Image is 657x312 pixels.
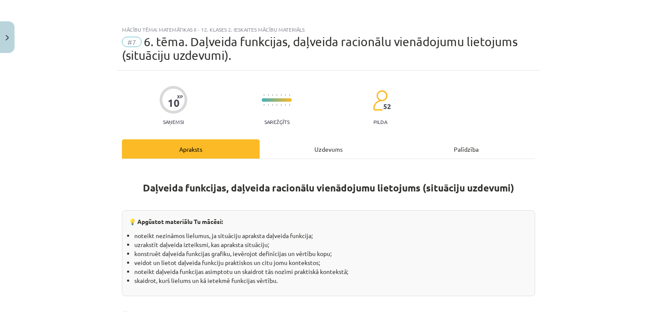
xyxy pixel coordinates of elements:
[160,119,187,125] p: Saņemsi
[264,119,290,125] p: Sarežģīts
[168,97,180,109] div: 10
[263,94,264,96] img: icon-short-line-57e1e144782c952c97e751825c79c345078a6d821885a25fce030b3d8c18986b.svg
[272,104,273,106] img: icon-short-line-57e1e144782c952c97e751825c79c345078a6d821885a25fce030b3d8c18986b.svg
[134,267,528,276] li: noteikt daļveida funkcijas asimptotu un skaidrot tās nozīmi praktiskā kontekstā;
[129,218,223,225] strong: 💡 Apgūstot materiālu Tu mācēsi:
[134,231,528,240] li: noteikt nezināmos lielumus, ja situāciju apraksta daļveida funkcija;
[289,94,290,96] img: icon-short-line-57e1e144782c952c97e751825c79c345078a6d821885a25fce030b3d8c18986b.svg
[122,139,260,159] div: Apraksts
[276,94,277,96] img: icon-short-line-57e1e144782c952c97e751825c79c345078a6d821885a25fce030b3d8c18986b.svg
[260,139,397,159] div: Uzdevums
[373,90,388,111] img: students-c634bb4e5e11cddfef0936a35e636f08e4e9abd3cc4e673bd6f9a4125e45ecb1.svg
[122,37,142,47] span: #7
[134,276,528,285] li: skaidrot, kurš lielums un kā ietekmē funkcijas vērtību.
[285,94,286,96] img: icon-short-line-57e1e144782c952c97e751825c79c345078a6d821885a25fce030b3d8c18986b.svg
[285,104,286,106] img: icon-short-line-57e1e144782c952c97e751825c79c345078a6d821885a25fce030b3d8c18986b.svg
[289,104,290,106] img: icon-short-line-57e1e144782c952c97e751825c79c345078a6d821885a25fce030b3d8c18986b.svg
[272,94,273,96] img: icon-short-line-57e1e144782c952c97e751825c79c345078a6d821885a25fce030b3d8c18986b.svg
[122,35,518,62] span: 6. tēma. Daļveida funkcijas, daļveida racionālu vienādojumu lietojums (situāciju uzdevumi).
[143,182,514,194] strong: Daļveida funkcijas, daļveida racionālu vienādojumu lietojums (situāciju uzdevumi)
[383,103,391,110] span: 52
[177,94,183,99] span: XP
[134,240,528,249] li: uzrakstīt daļveida izteiksmi, kas apraksta situāciju;
[397,139,535,159] div: Palīdzība
[281,94,281,96] img: icon-short-line-57e1e144782c952c97e751825c79c345078a6d821885a25fce030b3d8c18986b.svg
[134,258,528,267] li: veidot un lietot daļveida funkciju praktiskos un citu jomu kontekstos;
[373,119,387,125] p: pilda
[134,249,528,258] li: konstruēt daļveida funkcijas grafiku, ievērojot definīcijas un vērtību kopu;
[6,35,9,41] img: icon-close-lesson-0947bae3869378f0d4975bcd49f059093ad1ed9edebbc8119c70593378902aed.svg
[281,104,281,106] img: icon-short-line-57e1e144782c952c97e751825c79c345078a6d821885a25fce030b3d8c18986b.svg
[122,26,535,32] div: Mācību tēma: Matemātikas ii - 12. klases 2. ieskaites mācību materiāls
[263,104,264,106] img: icon-short-line-57e1e144782c952c97e751825c79c345078a6d821885a25fce030b3d8c18986b.svg
[276,104,277,106] img: icon-short-line-57e1e144782c952c97e751825c79c345078a6d821885a25fce030b3d8c18986b.svg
